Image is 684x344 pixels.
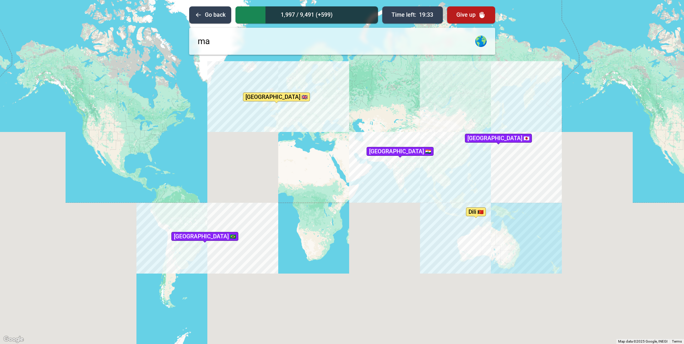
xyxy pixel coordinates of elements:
[618,339,668,343] span: Map data ©2025 Google, INEGI
[367,147,434,156] div: [GEOGRAPHIC_DATA]
[465,134,532,143] gmp-advanced-marker: Population: 8.34 million
[189,6,231,23] button: Go back
[171,232,238,241] gmp-advanced-marker: Population: 12.40 million
[230,234,236,238] img: BR
[235,6,378,23] div: 1,997 / 9,491 (+599)
[478,210,483,214] img: TL
[425,149,431,153] img: IN
[2,335,25,344] a: Open this area in Google Maps (opens a new window)
[302,95,307,99] img: GB
[382,6,443,23] button: Time left:19:33
[367,147,434,156] gmp-advanced-marker: Population: 10.93 million
[392,11,416,19] span: Time left:
[447,6,495,23] button: Give up
[465,134,532,143] div: [GEOGRAPHIC_DATA]
[243,92,310,101] div: [GEOGRAPHIC_DATA]
[672,339,682,343] a: Terms (opens in new tab)
[243,92,310,101] gmp-advanced-marker: Population: 156,135
[466,207,486,216] div: Dili
[189,28,495,55] input: Enter cities with at least 50k population...
[2,335,25,344] img: Google
[171,232,238,241] div: [GEOGRAPHIC_DATA]
[524,136,529,140] img: JP
[466,207,486,216] gmp-advanced-marker: Population: 150,000
[419,11,433,19] span: 19:33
